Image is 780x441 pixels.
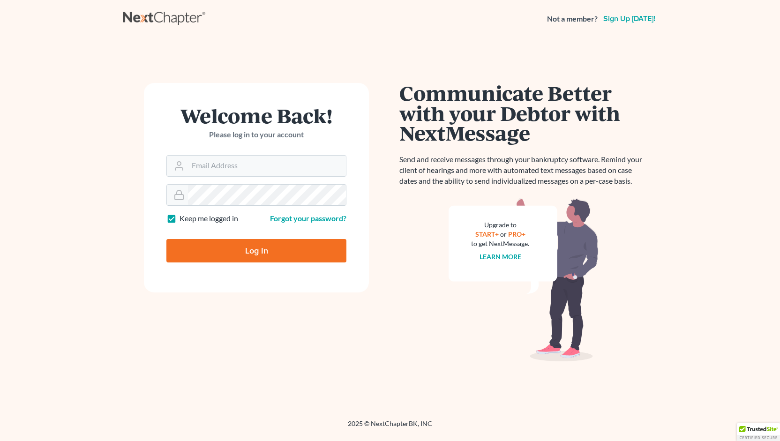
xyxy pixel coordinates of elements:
[399,83,648,143] h1: Communicate Better with your Debtor with NextMessage
[547,14,598,24] strong: Not a member?
[500,230,507,238] span: or
[166,239,346,262] input: Log In
[471,220,529,230] div: Upgrade to
[449,198,599,362] img: nextmessage_bg-59042aed3d76b12b5cd301f8e5b87938c9018125f34e5fa2b7a6b67550977c72.svg
[480,253,521,261] a: Learn more
[471,239,529,248] div: to get NextMessage.
[399,154,648,187] p: Send and receive messages through your bankruptcy software. Remind your client of hearings and mo...
[601,15,657,22] a: Sign up [DATE]!
[188,156,346,176] input: Email Address
[166,129,346,140] p: Please log in to your account
[180,213,238,224] label: Keep me logged in
[123,419,657,436] div: 2025 © NextChapterBK, INC
[166,105,346,126] h1: Welcome Back!
[508,230,525,238] a: PRO+
[475,230,499,238] a: START+
[737,423,780,441] div: TrustedSite Certified
[270,214,346,223] a: Forgot your password?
